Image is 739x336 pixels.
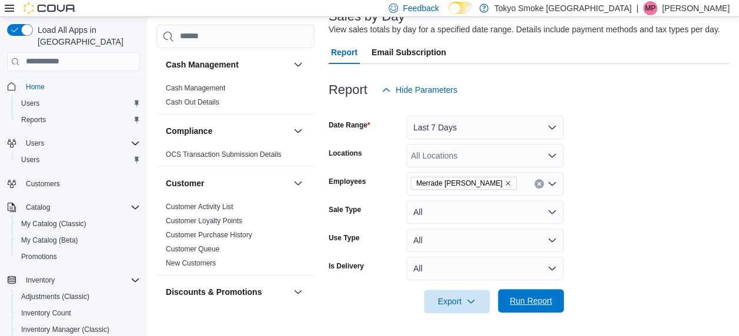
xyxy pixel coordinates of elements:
span: Load All Apps in [GEOGRAPHIC_DATA] [33,24,140,48]
span: Inventory [26,275,55,285]
p: Tokyo Smoke [GEOGRAPHIC_DATA] [494,1,632,15]
a: New Customers [166,259,216,267]
button: Run Report [498,289,564,313]
a: Customer Loyalty Points [166,217,242,225]
a: Cash Management [166,84,225,92]
div: Mark Patafie [643,1,657,15]
span: Users [26,139,44,148]
button: Home [2,78,145,95]
span: My Catalog (Beta) [21,236,78,245]
label: Use Type [329,233,359,243]
a: Reports [16,113,51,127]
button: Hide Parameters [377,78,462,102]
a: Customer Queue [166,245,219,253]
button: My Catalog (Beta) [12,232,145,248]
span: My Catalog (Classic) [21,219,86,229]
button: Promotions [12,248,145,265]
label: Is Delivery [329,261,364,271]
button: All [406,200,564,224]
button: Inventory [2,272,145,288]
p: [PERSON_NAME] [662,1,730,15]
label: Date Range [329,120,370,130]
a: My Catalog (Beta) [16,233,83,247]
input: Dark Mode [449,2,473,14]
button: Customers [2,175,145,192]
span: My Catalog (Classic) [16,217,140,231]
span: Users [21,136,140,150]
button: Users [12,152,145,168]
button: Reports [12,112,145,128]
button: Remove Merrade Simeoni from selection in this group [504,180,511,187]
span: Customers [26,179,60,189]
button: All [406,257,564,280]
span: Customer Loyalty Points [166,216,242,226]
label: Employees [329,177,366,186]
h3: Discounts & Promotions [166,286,262,298]
span: Adjustments (Classic) [16,290,140,304]
button: Discounts & Promotions [291,285,305,299]
span: Feedback [403,2,439,14]
p: | [636,1,638,15]
span: Inventory Count [21,308,71,318]
button: Export [424,290,490,313]
span: Export [431,290,483,313]
span: Adjustments (Classic) [21,292,89,301]
a: My Catalog (Classic) [16,217,91,231]
span: Cash Management [166,83,225,93]
span: My Catalog (Beta) [16,233,140,247]
a: OCS Transaction Submission Details [166,150,282,159]
label: Locations [329,149,362,158]
button: Customer [166,177,289,189]
button: Open list of options [547,179,557,189]
button: My Catalog (Classic) [12,216,145,232]
span: Users [21,155,39,164]
button: Compliance [166,125,289,137]
button: Last 7 Days [406,116,564,139]
button: Users [21,136,49,150]
span: Report [331,41,357,64]
div: View sales totals by day for a specified date range. Details include payment methods and tax type... [329,23,720,36]
a: Users [16,153,44,167]
a: Promotions [16,250,62,264]
a: Users [16,96,44,110]
a: Home [21,80,49,94]
span: Home [26,82,45,92]
span: Inventory Count [16,306,140,320]
span: Catalog [21,200,140,214]
span: Promotions [21,252,57,261]
div: Compliance [156,147,315,166]
span: Run Report [510,295,552,307]
button: Compliance [291,124,305,138]
span: Customer Activity List [166,202,233,211]
button: Customer [291,176,305,190]
a: Cash Out Details [166,98,219,106]
span: Merrade Simeoni [411,177,517,190]
button: Open list of options [547,151,557,160]
h3: Compliance [166,125,212,137]
img: Cova [24,2,76,14]
span: Hide Parameters [396,84,457,96]
a: Customer Purchase History [166,231,252,239]
span: Users [16,96,140,110]
button: Cash Management [291,58,305,72]
span: Inventory Manager (Classic) [21,325,109,334]
a: Customer Activity List [166,203,233,211]
span: Reports [16,113,140,127]
span: Catalog [26,203,50,212]
a: Customers [21,177,65,191]
span: OCS Transaction Submission Details [166,150,282,159]
button: Cash Management [166,59,289,70]
div: Customer [156,200,315,275]
button: Users [12,95,145,112]
span: Merrade [PERSON_NAME] [416,177,503,189]
h3: Customer [166,177,204,189]
span: Promotions [16,250,140,264]
button: Catalog [21,200,55,214]
button: Catalog [2,199,145,216]
a: Inventory Count [16,306,76,320]
span: Customers [21,176,140,191]
h3: Report [329,83,367,97]
h3: Cash Management [166,59,239,70]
